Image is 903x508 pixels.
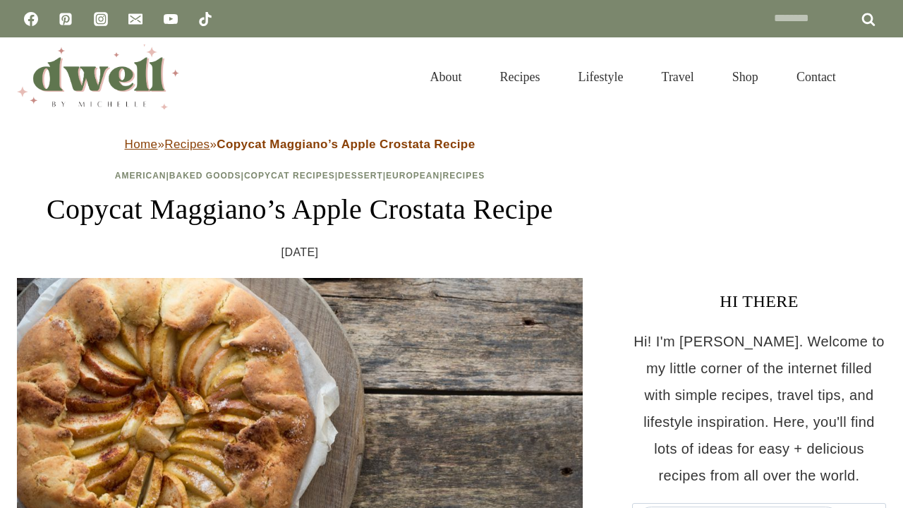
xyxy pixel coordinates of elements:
[217,138,475,151] strong: Copycat Maggiano’s Apple Crostata Recipe
[87,5,115,33] a: Instagram
[713,52,777,102] a: Shop
[411,52,855,102] nav: Primary Navigation
[386,171,440,181] a: European
[124,138,157,151] a: Home
[442,171,485,181] a: Recipes
[17,188,583,231] h1: Copycat Maggiano’s Apple Crostata Recipe
[632,289,886,314] h3: HI THERE
[411,52,481,102] a: About
[115,171,485,181] span: | | | | |
[17,44,179,109] img: DWELL by michelle
[481,52,559,102] a: Recipes
[191,5,219,33] a: TikTok
[164,138,210,151] a: Recipes
[51,5,80,33] a: Pinterest
[157,5,185,33] a: YouTube
[777,52,855,102] a: Contact
[169,171,241,181] a: Baked Goods
[121,5,150,33] a: Email
[281,242,319,263] time: [DATE]
[338,171,383,181] a: Dessert
[632,328,886,489] p: Hi! I'm [PERSON_NAME]. Welcome to my little corner of the internet filled with simple recipes, tr...
[124,138,475,151] span: » »
[862,65,886,89] button: View Search Form
[643,52,713,102] a: Travel
[115,171,166,181] a: American
[17,5,45,33] a: Facebook
[559,52,643,102] a: Lifestyle
[244,171,335,181] a: Copycat Recipes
